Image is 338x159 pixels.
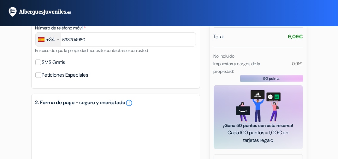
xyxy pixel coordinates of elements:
[236,90,281,122] img: gift_card_hero_new.png
[263,76,280,81] span: 50 points
[35,25,86,31] label: Número de teléfono móvil
[214,33,225,41] span: Total:
[36,33,61,46] div: Spain (España): +34
[126,99,133,107] a: error_outline
[221,129,295,144] span: Cada 100 puntos = 1,00€ en tarjetas regalo
[221,122,295,129] span: ¡Gana 50 puntos con esta reserva!
[35,99,196,107] h5: 2. Forma de pago - seguro y encriptado
[292,61,303,67] small: 0,91€
[214,53,235,59] small: No Incluido
[35,48,148,53] small: En caso de que la propiedad necesite contactarse con usted
[214,61,260,74] small: Impuestos y cargos de la propiedad:
[8,6,86,17] img: AlberguesJuveniles.es
[42,58,65,67] label: SMS Gratis
[42,71,88,79] label: Peticiones Especiales
[46,36,55,43] div: +34
[35,32,196,47] input: 612 34 56 78
[288,33,303,40] strong: 9,09€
